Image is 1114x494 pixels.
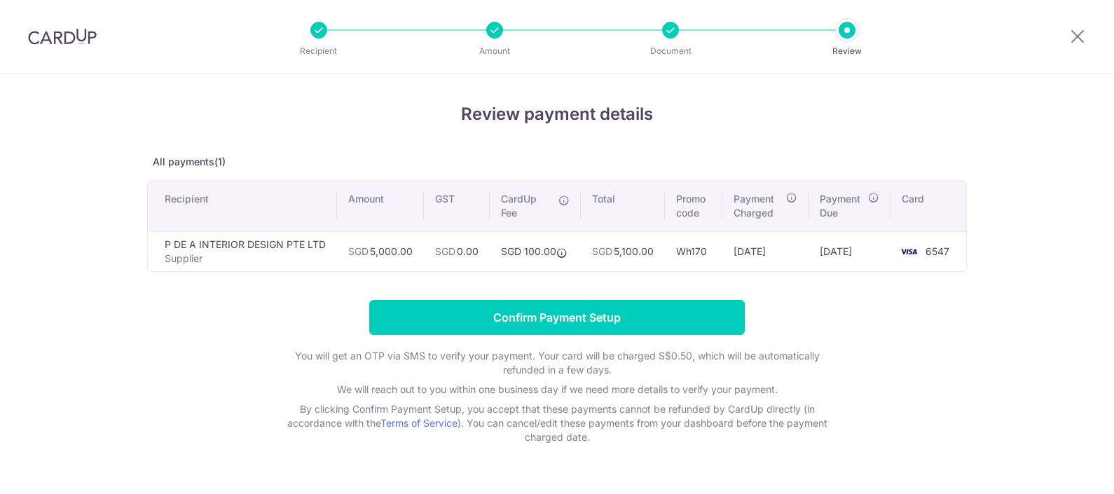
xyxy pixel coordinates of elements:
td: 0.00 [424,231,490,271]
span: CardUp Fee [501,192,551,220]
p: We will reach out to you within one business day if we need more details to verify your payment. [277,383,837,397]
p: All payments(1) [147,155,967,169]
td: Wh170 [665,231,722,271]
p: By clicking Confirm Payment Setup, you accept that these payments cannot be refunded by CardUp di... [277,402,837,444]
td: [DATE] [722,231,809,271]
p: Review [795,44,899,58]
th: Amount [337,181,424,231]
th: Recipient [148,181,337,231]
span: Payment Charged [734,192,782,220]
p: Supplier [165,252,326,266]
th: Card [890,181,966,231]
a: Terms of Service [380,417,458,429]
p: Amount [443,44,546,58]
td: SGD 100.00 [490,231,581,271]
td: [DATE] [809,231,890,271]
span: SGD [435,245,455,257]
p: Recipient [267,44,371,58]
th: Total [581,181,665,231]
p: Document [619,44,722,58]
span: 6547 [926,245,949,257]
p: You will get an OTP via SMS to verify your payment. Your card will be charged S$0.50, which will ... [277,349,837,377]
td: P DE A INTERIOR DESIGN PTE LTD [148,231,337,271]
th: GST [424,181,490,231]
img: <span class="translation_missing" title="translation missing: en.account_steps.new_confirm_form.b... [895,243,923,260]
th: Promo code [665,181,722,231]
td: 5,100.00 [581,231,665,271]
input: Confirm Payment Setup [369,300,745,335]
td: 5,000.00 [337,231,424,271]
span: SGD [348,245,369,257]
span: SGD [592,245,612,257]
h4: Review payment details [147,102,967,127]
img: CardUp [28,28,97,45]
span: Payment Due [820,192,864,220]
